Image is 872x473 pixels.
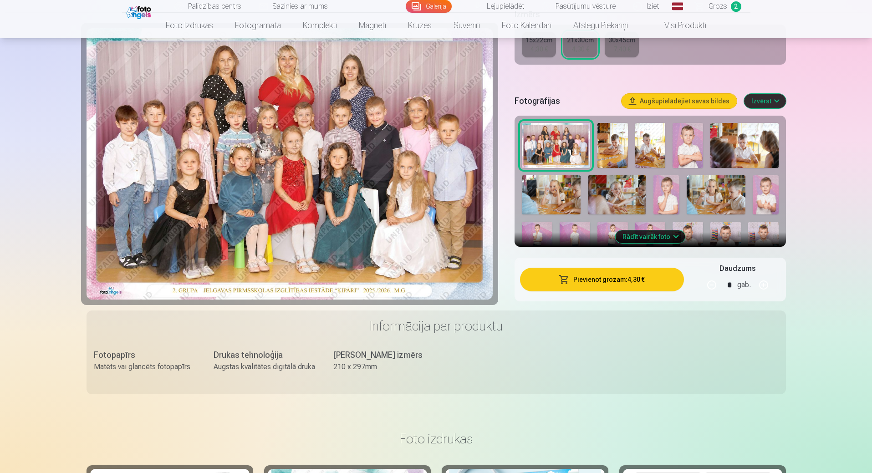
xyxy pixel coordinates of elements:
h3: Informācija par produktu [94,318,779,334]
a: 21x30cm4,30 € [563,32,597,57]
div: gab. [737,274,751,296]
div: 30x45cm [608,36,635,45]
div: Augstas kvalitātes digitālā druka [214,361,315,372]
button: Pievienot grozam:4,30 € [520,268,683,291]
a: Suvenīri [443,13,491,38]
a: Fotogrāmata [224,13,292,38]
div: 7,40 € [613,45,631,54]
a: 30x45cm7,40 € [605,32,639,57]
div: 21x30cm [567,36,594,45]
span: Grozs [709,1,727,12]
span: 2 [731,1,741,12]
a: Foto izdrukas [155,13,224,38]
div: Fotopapīrs [94,349,195,361]
button: Augšupielādējiet savas bildes [622,94,737,108]
a: Visi produkti [639,13,717,38]
h3: Foto izdrukas [94,431,779,447]
div: Matēts vai glancēts fotopapīrs [94,361,195,372]
a: 15x22cm4,30 € [522,32,556,57]
div: 210 x 297mm [333,361,435,372]
a: Krūzes [397,13,443,38]
a: Magnēti [348,13,397,38]
a: Atslēgu piekariņi [562,13,639,38]
h5: Daudzums [719,263,755,274]
img: /fa1 [126,4,153,19]
a: Foto kalendāri [491,13,562,38]
h5: Fotogrāfijas [515,95,614,107]
div: [PERSON_NAME] izmērs [333,349,435,361]
button: Izvērst [744,94,786,108]
a: Komplekti [292,13,348,38]
div: 4,30 € [530,45,548,54]
div: Drukas tehnoloģija [214,349,315,361]
div: 4,30 € [572,45,589,54]
div: 15x22cm [525,36,552,45]
button: Rādīt vairāk foto [615,230,685,243]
